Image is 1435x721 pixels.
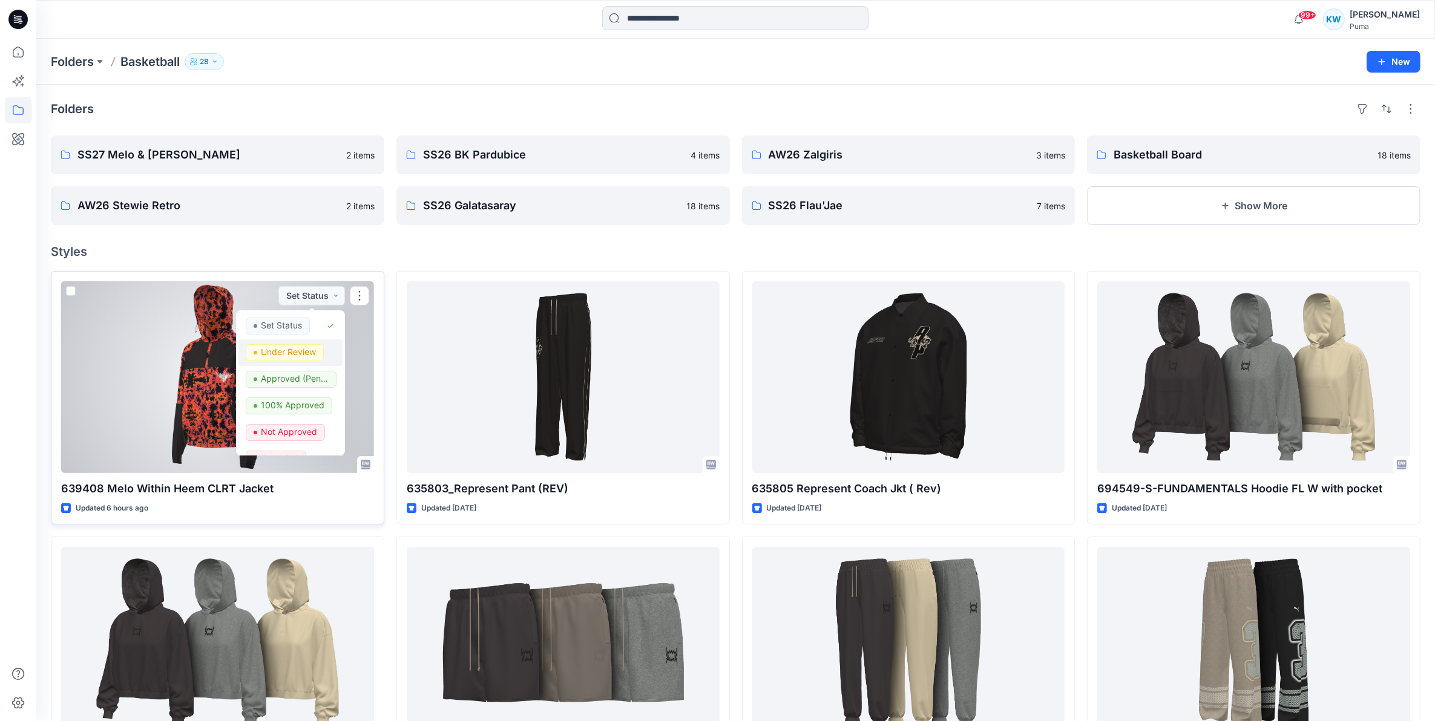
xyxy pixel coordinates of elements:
[423,197,680,214] p: SS26 Galatasaray
[752,480,1065,497] p: 635805 Represent Coach Jkt ( Rev)
[261,371,329,387] p: Approved (Pending Updates)
[1112,502,1167,515] p: Updated [DATE]
[1036,149,1065,161] p: 3 items
[346,149,375,161] p: 2 items
[51,186,384,225] a: AW26 Stewie Retro2 items
[1114,146,1370,163] p: Basketball Board
[1378,149,1411,161] p: 18 items
[421,502,476,515] p: Updated [DATE]
[1097,480,1410,497] p: 694549-S-FUNDAMENTALS Hoodie FL W with pocket
[77,197,339,214] p: AW26 Stewie Retro
[407,281,720,473] a: 635803_Represent Pant (REV)
[687,200,720,212] p: 18 items
[200,55,209,68] p: 28
[1097,281,1410,473] a: 694549-S-FUNDAMENTALS Hoodie FL W with pocket
[691,149,720,161] p: 4 items
[1087,186,1420,225] button: Show More
[261,451,298,466] p: Canceled
[752,281,1065,473] a: 635805 Represent Coach Jkt ( Rev)
[396,135,730,174] a: SS26 BK Pardubice4 items
[767,502,822,515] p: Updated [DATE]
[120,53,180,70] p: Basketball
[1037,200,1065,212] p: 7 items
[61,480,374,497] p: 639408 Melo Within Heem CLRT Jacket
[51,244,1420,259] h4: Styles
[261,344,316,360] p: Under Review
[51,135,384,174] a: SS27 Melo & [PERSON_NAME]2 items
[1298,10,1316,20] span: 99+
[51,53,94,70] a: Folders
[1350,7,1420,22] div: [PERSON_NAME]
[1323,8,1345,30] div: KW
[396,186,730,225] a: SS26 Galatasaray18 items
[261,397,324,413] p: 100% Approved
[1367,51,1420,73] button: New
[61,281,374,473] a: 639408 Melo Within Heem CLRT Jacket
[407,480,720,497] p: 635803_Represent Pant (REV)
[742,135,1075,174] a: AW26 Zalgiris3 items
[261,318,302,333] p: Set Status
[769,197,1030,214] p: SS26 Flau'Jae
[1087,135,1420,174] a: Basketball Board18 items
[1350,22,1420,31] div: Puma
[77,146,339,163] p: SS27 Melo & [PERSON_NAME]
[185,53,224,70] button: 28
[261,424,317,440] p: Not Approved
[423,146,684,163] p: SS26 BK Pardubice
[346,200,375,212] p: 2 items
[76,502,148,515] p: Updated 6 hours ago
[742,186,1075,225] a: SS26 Flau'Jae7 items
[769,146,1029,163] p: AW26 Zalgiris
[51,102,94,116] h4: Folders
